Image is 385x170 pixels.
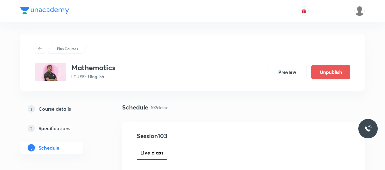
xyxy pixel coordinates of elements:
[122,103,148,112] h4: Schedule
[151,104,170,111] p: 102 classes
[354,6,365,16] img: Dhirendra singh
[57,46,78,51] p: Plus Courses
[38,144,59,151] h5: Schedule
[20,7,69,14] img: Company Logo
[71,73,115,80] p: IIT JEE • Hinglish
[20,122,103,134] a: 2Specifications
[71,63,115,72] h3: Mathematics
[140,149,163,156] span: Live class
[311,65,350,79] button: Unpublish
[299,6,309,16] button: avatar
[268,65,306,79] button: Preview
[20,103,103,115] a: 1Course details
[137,131,247,141] h4: Session 103
[364,125,372,132] img: ttu
[20,7,69,16] a: Company Logo
[28,105,35,113] p: 1
[28,125,35,132] p: 2
[35,63,66,81] img: 8741A496-353E-455E-B732-EA850542E6F5_plus.png
[38,125,70,132] h5: Specifications
[301,8,306,14] img: avatar
[38,105,71,113] h5: Course details
[28,144,35,151] p: 3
